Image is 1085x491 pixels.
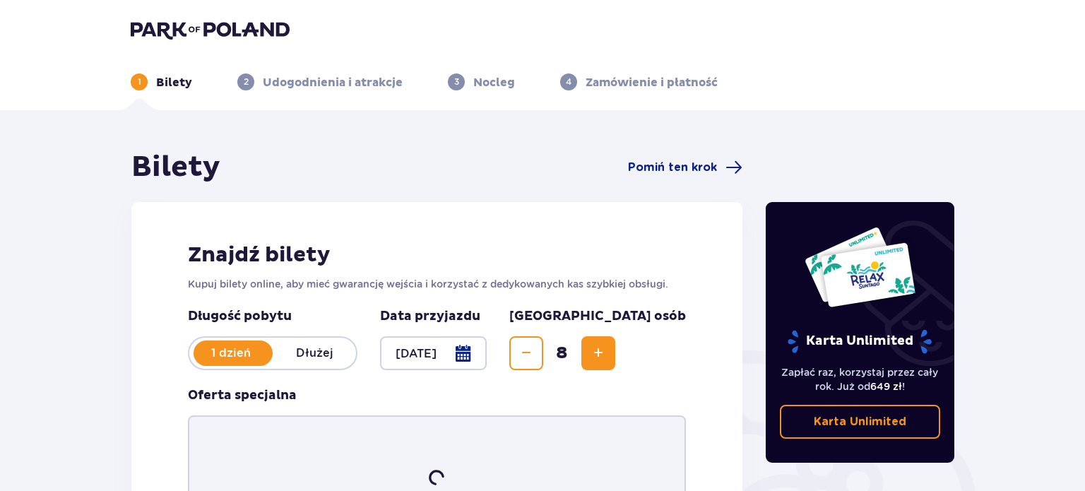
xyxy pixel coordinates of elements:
p: Udogodnienia i atrakcje [263,75,403,90]
button: Increase [581,336,615,370]
h1: Bilety [131,150,220,185]
img: loader [424,465,449,490]
p: Dłużej [273,345,356,361]
p: 1 dzień [189,345,273,361]
p: Karta Unlimited [814,414,906,430]
p: 1 [138,76,141,88]
span: 8 [546,343,579,364]
p: Data przyjazdu [380,308,480,325]
span: 649 zł [870,381,902,392]
p: Karta Unlimited [786,329,933,354]
p: Zapłać raz, korzystaj przez cały rok. Już od ! [780,365,941,394]
p: Kupuj bilety online, aby mieć gwarancję wejścia i korzystać z dedykowanych kas szybkiej obsługi. [188,277,686,291]
button: Decrease [509,336,543,370]
p: Zamówienie i płatność [586,75,718,90]
p: [GEOGRAPHIC_DATA] osób [509,308,686,325]
span: Pomiń ten krok [628,160,717,175]
h2: Znajdź bilety [188,242,686,268]
img: Park of Poland logo [131,20,290,40]
p: Bilety [156,75,192,90]
p: Nocleg [473,75,515,90]
p: 4 [566,76,571,88]
a: Karta Unlimited [780,405,941,439]
p: Oferta specjalna [188,387,297,404]
p: 2 [244,76,249,88]
p: 3 [454,76,459,88]
a: Pomiń ten krok [628,159,742,176]
p: Długość pobytu [188,308,357,325]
